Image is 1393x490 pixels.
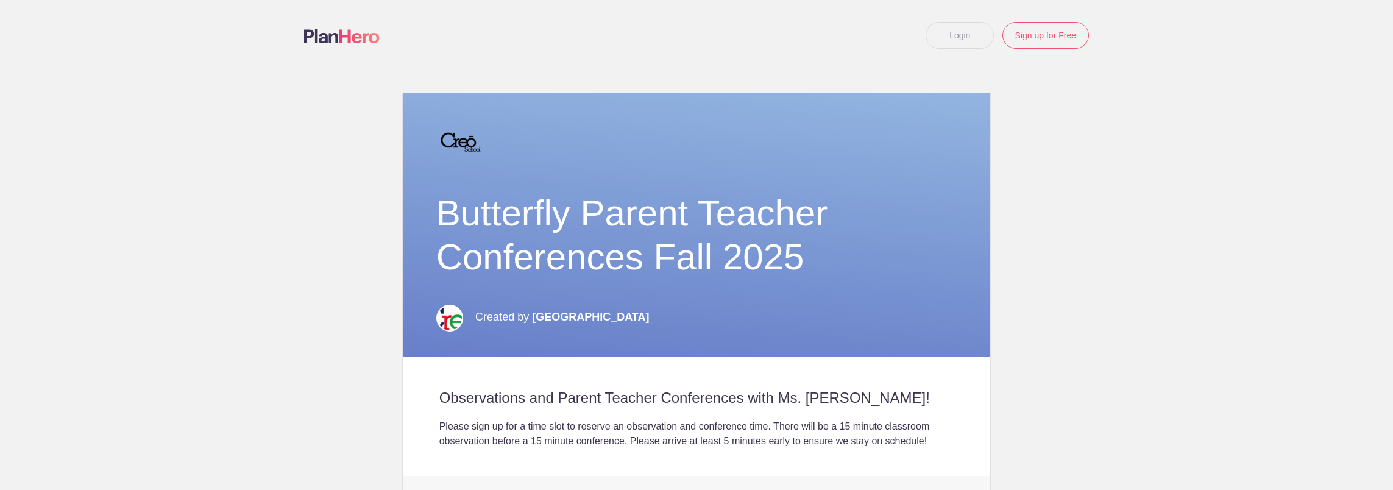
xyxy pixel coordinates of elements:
[439,419,954,449] div: Please sign up for a time slot to reserve an observation and conference time. There will be a 15 ...
[1002,22,1089,49] a: Sign up for Free
[436,305,463,332] img: Creo
[439,389,954,407] h2: Observations and Parent Teacher Conferences with Ms. [PERSON_NAME]!
[436,118,485,167] img: 2
[926,22,994,49] a: Login
[436,191,957,279] h1: Butterfly Parent Teacher Conferences Fall 2025
[532,311,649,323] span: [GEOGRAPHIC_DATA]
[304,29,380,43] img: Logo main planhero
[475,304,649,330] p: Created by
